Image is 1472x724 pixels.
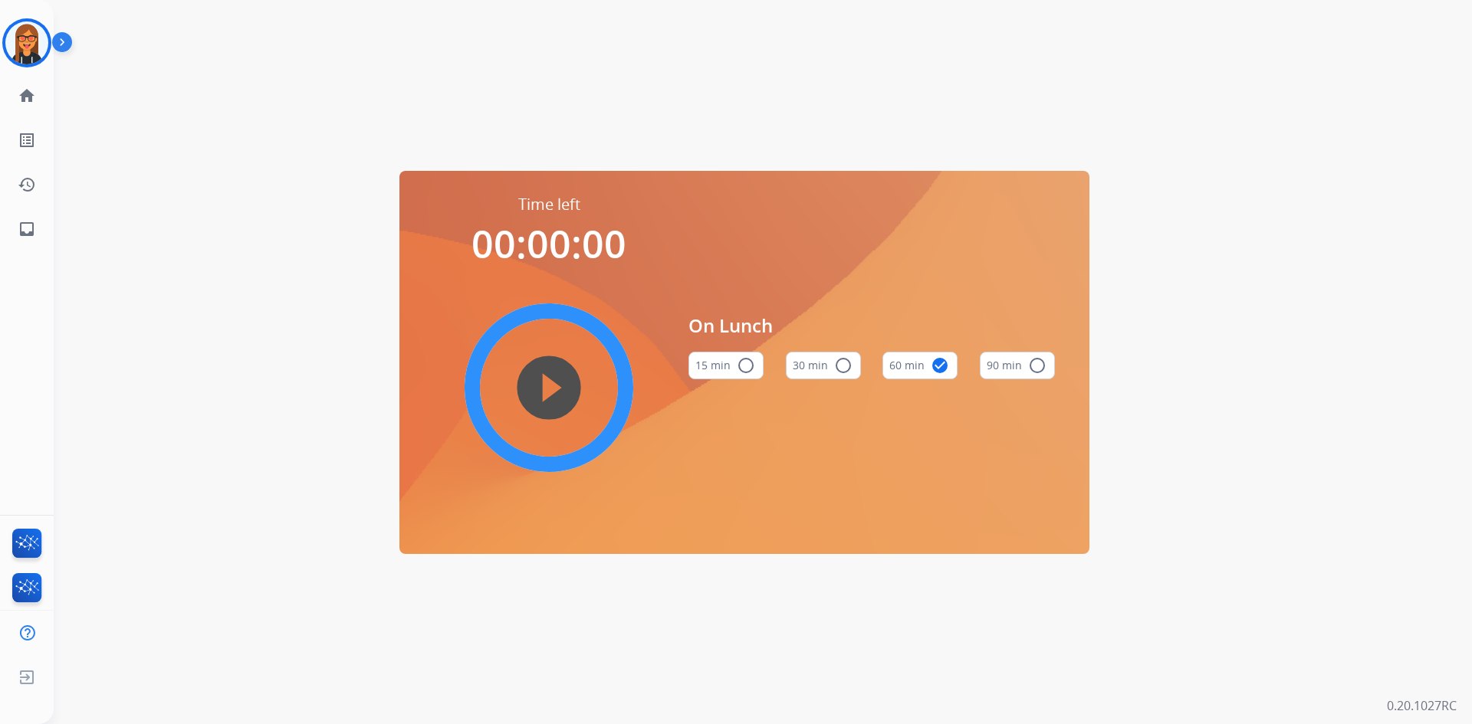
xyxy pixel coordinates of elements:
mat-icon: play_circle_filled [540,378,558,397]
button: 30 min [786,352,861,379]
img: avatar [5,21,48,64]
span: Time left [518,194,580,215]
mat-icon: radio_button_unchecked [834,356,853,375]
p: 0.20.1027RC [1387,696,1457,715]
mat-icon: radio_button_unchecked [737,356,755,375]
mat-icon: check_circle [931,356,949,375]
mat-icon: history [18,175,36,194]
button: 15 min [688,352,764,379]
mat-icon: home [18,87,36,105]
mat-icon: inbox [18,220,36,238]
span: On Lunch [688,312,1055,339]
button: 90 min [980,352,1055,379]
button: 60 min [882,352,958,379]
mat-icon: radio_button_unchecked [1028,356,1046,375]
span: 00:00:00 [472,218,626,270]
mat-icon: list_alt [18,131,36,149]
